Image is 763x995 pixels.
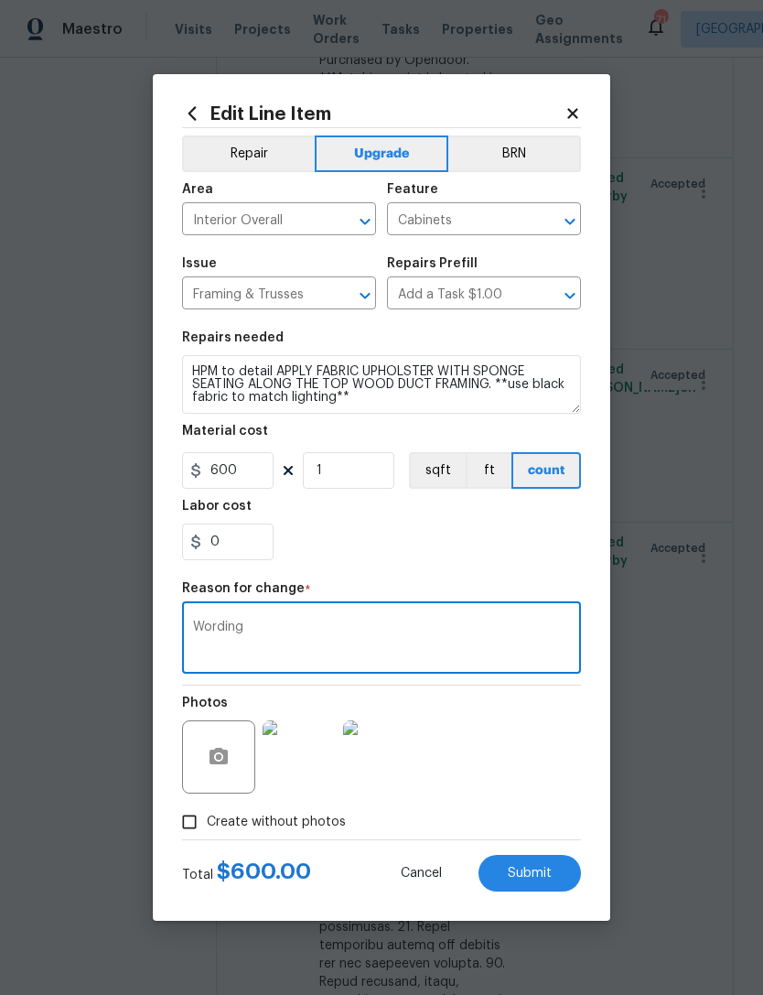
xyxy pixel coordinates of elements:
button: Open [352,283,378,308]
textarea: Wording [193,621,570,659]
h5: Issue [182,257,217,270]
h5: Repairs needed [182,331,284,344]
button: Cancel [371,855,471,892]
button: Open [352,209,378,234]
h2: Edit Line Item [182,103,564,124]
button: Open [557,283,583,308]
button: Open [557,209,583,234]
button: Repair [182,135,315,172]
textarea: HPM to detail APPLY FABRIC UPHOLSTER WITH SPONGE SEATING ALONG THE TOP WOOD DUCT FRAMING. **use b... [182,355,581,414]
button: Submit [478,855,581,892]
h5: Reason for change [182,582,305,595]
h5: Feature [387,183,438,196]
h5: Material cost [182,425,268,438]
button: count [511,452,581,489]
h5: Labor cost [182,500,252,513]
span: Create without photos [207,813,346,832]
h5: Area [182,183,213,196]
span: $ 600.00 [217,860,311,882]
button: BRN [448,135,581,172]
span: Cancel [401,867,442,881]
button: Upgrade [315,135,449,172]
span: Submit [508,867,552,881]
button: sqft [409,452,466,489]
div: Total [182,862,311,884]
h5: Photos [182,697,228,709]
button: ft [466,452,511,489]
h5: Repairs Prefill [387,257,478,270]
